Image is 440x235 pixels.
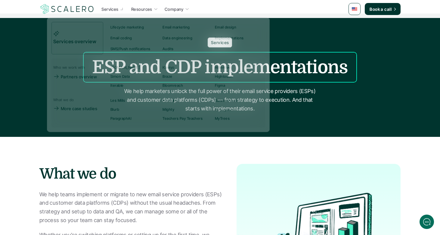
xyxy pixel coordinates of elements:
p: Services [101,6,118,12]
p: Company [165,6,184,12]
button: New conversation [5,39,116,51]
h1: ESP and CDP implementations [92,56,348,78]
p: Resources [131,6,152,12]
p: We help teams implement or migrate to new email service providers (ESPs) and customer data platfo... [39,190,225,225]
a: Book a call [365,3,401,15]
p: Book a call [370,6,392,12]
span: We run on Gist [50,196,76,200]
p: We help marketers unlock the full power of their email service providers (ESPs) and customer data... [122,87,318,113]
a: Scalero company logo [39,4,95,14]
iframe: gist-messenger-bubble-iframe [420,215,434,229]
h2: What we do [39,164,220,184]
p: Services [211,39,229,46]
span: New conversation [39,43,72,47]
img: Scalero company logo [39,3,95,15]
